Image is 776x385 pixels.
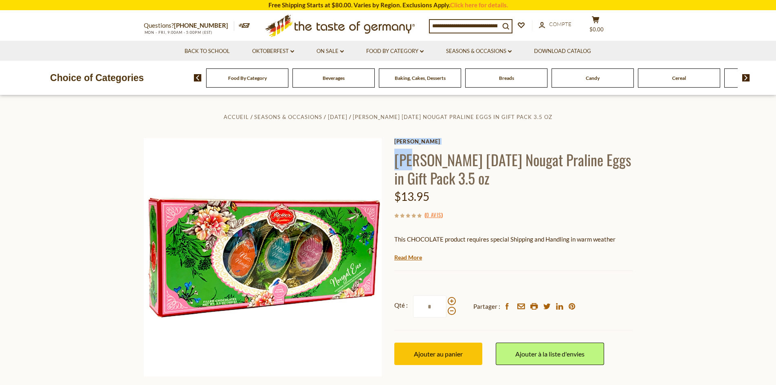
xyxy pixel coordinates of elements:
button: Ajouter au panier [394,343,482,365]
a: Seasons & Occasions [254,114,322,120]
a: [DATE] [328,114,347,120]
img: next arrow [742,74,750,81]
a: On Sale [317,47,344,56]
p: Questions? [144,20,234,31]
a: Food By Category [228,75,267,81]
a: Baking, Cakes, Desserts [395,75,446,81]
a: Beverages [323,75,345,81]
a: Ajouter à la liste d'envies [496,343,604,365]
button: $0.00 [584,16,608,36]
h1: [PERSON_NAME] [DATE] Nougat Praline Eggs in Gift Pack 3.5 oz [394,150,633,187]
span: Partager : [473,301,500,312]
a: Cereal [672,75,686,81]
a: Breads [499,75,514,81]
a: Click here for details. [450,1,508,9]
a: Food By Category [366,47,424,56]
a: Back to School [185,47,230,56]
span: ( ) [424,211,443,219]
span: Ajouter au panier [414,350,463,358]
a: [PHONE_NUMBER] [174,22,228,29]
a: Accueil [224,114,249,120]
li: We will ship this product in heat-protective packaging and ice during warm weather months or to w... [402,251,633,261]
a: Seasons & Occasions [446,47,512,56]
p: This CHOCOLATE product requires special Shipping and Handling in warm weather [394,234,633,244]
a: Oktoberfest [252,47,294,56]
a: [PERSON_NAME] [DATE] Nougat Praline Eggs in Gift Pack 3.5 oz [353,114,552,120]
a: Compte [539,20,572,29]
img: previous arrow [194,74,202,81]
a: Candy [586,75,600,81]
a: Read More [394,253,422,262]
img: Reber Easter Nougat Praline Eggs in Gift Pack 3.5 oz [144,138,382,376]
span: $13.95 [394,189,429,203]
span: MON - FRI, 9:00AM - 5:00PM (EST) [144,30,213,35]
a: [PERSON_NAME] [394,138,633,145]
a: 0 avis [426,211,441,220]
input: Qté : [413,295,446,318]
span: $0.00 [589,26,604,33]
a: Download Catalog [534,47,591,56]
span: Compte [549,21,572,27]
strong: Qté : [394,300,408,310]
